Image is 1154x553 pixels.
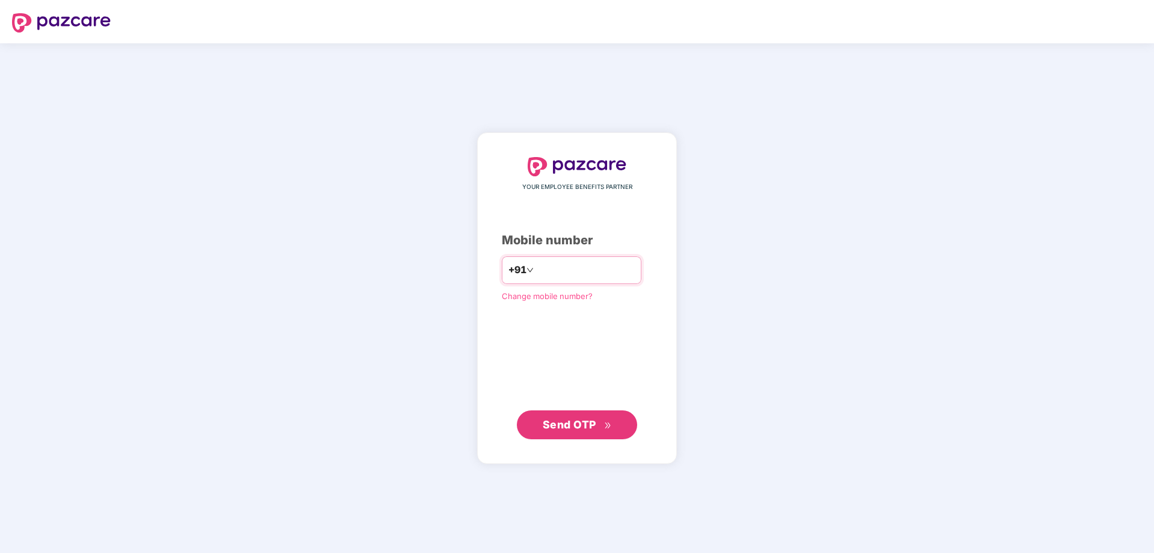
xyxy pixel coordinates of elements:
[543,418,596,431] span: Send OTP
[502,291,593,301] a: Change mobile number?
[12,13,111,32] img: logo
[517,410,637,439] button: Send OTPdouble-right
[528,157,626,176] img: logo
[522,182,632,192] span: YOUR EMPLOYEE BENEFITS PARTNER
[508,262,526,277] span: +91
[502,231,652,250] div: Mobile number
[604,422,612,430] span: double-right
[526,267,534,274] span: down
